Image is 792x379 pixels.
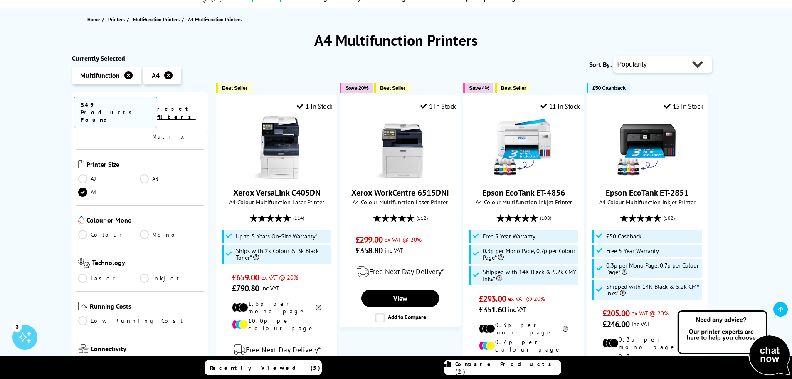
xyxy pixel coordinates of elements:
a: Epson EcoTank ET-4856 [493,172,555,181]
a: Epson EcoTank ET-4856 [482,187,565,198]
span: Shipped with 14K Black & 5.2k CMY Inks* [483,269,577,282]
a: Printers [108,15,127,24]
img: Technology [78,258,90,268]
span: Sort By: [589,60,612,69]
span: (102) [664,210,675,226]
a: Compare Products (2) [444,360,561,375]
div: modal_delivery [344,260,456,283]
span: Best Seller [501,85,526,91]
li: 0.7p per colour page [479,338,568,353]
span: Multifunction [80,71,120,79]
a: Recently Viewed (5) [205,360,322,375]
span: A4 Colour Multifunction Inkjet Printer [591,198,703,206]
img: Epson EcoTank ET-4856 [493,116,555,179]
a: A4 [78,188,140,197]
li: 0.7p per colour page [602,353,692,368]
img: Printer Size [78,160,84,168]
span: Multifunction Printers [133,15,180,24]
div: 11 In Stock [540,102,580,110]
a: Inkjet [140,274,202,283]
a: Mono [140,230,202,239]
img: Xerox VersaLink C405DN [246,116,308,179]
label: Add to Compare [375,313,426,322]
span: inc VAT [261,284,279,292]
span: Save 4% [469,85,489,91]
span: (114) [293,210,304,226]
img: Colour or Mono [78,216,84,224]
button: £50 Cashback [587,83,629,93]
li: 1.5p per mono page [232,300,321,315]
a: Multifunction Printers [133,15,182,24]
span: £299.00 [355,234,382,245]
span: Connectivity [91,344,202,354]
a: Xerox VersaLink C405DN [246,172,308,181]
span: £351.60 [479,304,506,315]
a: Epson EcoTank ET-2851 [606,187,688,198]
span: Printers [108,15,125,24]
img: Xerox WorkCentre 6515DNI [369,116,432,179]
span: Recently Viewed (5) [210,364,321,372]
span: £293.00 [479,293,506,304]
a: A3 [140,174,202,183]
li: 0.3p per mono page [479,321,568,336]
div: modal_delivery [221,338,333,362]
a: Home [87,15,102,24]
span: A4 Colour Multifunction Inkjet Printer [468,198,580,206]
a: Colour [78,230,140,239]
span: Running Costs [90,302,202,312]
span: A4 Colour Multifunction Laser Printer [221,198,333,206]
a: A2 [78,174,140,183]
span: A4 [152,71,160,79]
button: Save 4% [463,83,493,93]
img: Epson EcoTank ET-2851 [616,116,679,179]
span: Colour or Mono [86,216,202,226]
a: Xerox VersaLink C405DN [233,187,321,198]
span: 0.3p per Mono Page, 0.7p per Colour Page* [606,262,700,275]
span: Free 5 Year Warranty [483,233,535,240]
span: (112) [417,210,428,226]
a: Xerox WorkCentre 6515DNI [369,172,432,181]
span: £50 Cashback [592,85,625,91]
span: £246.00 [602,319,629,329]
div: 1 In Stock [420,102,456,110]
a: Epson EcoTank ET-2851 [616,172,679,181]
span: £50 Cashback [606,233,641,240]
div: 3 [12,322,22,331]
button: Save 20% [340,83,373,93]
span: 0.3p per Mono Page, 0.7p per Colour Page* [483,248,577,261]
img: Connectivity [78,344,89,353]
a: Low Running Cost [78,316,202,325]
span: £205.00 [602,308,629,319]
div: 15 In Stock [664,102,703,110]
span: Save 20% [345,85,368,91]
span: £790.80 [232,283,259,294]
img: Open Live Chat window [676,309,792,377]
a: Laser [78,274,140,283]
span: Best Seller [222,85,247,91]
span: ex VAT @ 20% [261,273,298,281]
a: View [361,290,439,307]
div: Currently Selected [72,54,208,62]
span: Shipped with 14K Black & 5.2k CMY Inks* [606,283,700,297]
span: inc VAT [385,246,403,254]
span: A4 Multifunction Printers [188,16,242,22]
span: Free 5 Year Warranty [606,248,659,254]
h1: A4 Multifunction Printers [72,30,720,50]
img: Running Costs [78,302,88,311]
li: 10.0p per colour page [232,317,321,332]
span: £358.80 [355,245,382,256]
span: £659.00 [232,272,259,283]
span: ex VAT @ 20% [385,235,422,243]
span: Best Seller [380,85,405,91]
span: Ships with 2k Colour & 3k Black Toner* [236,248,330,261]
span: Up to 5 Years On-Site Warranty* [236,233,318,240]
li: 0.3p per mono page [602,336,692,351]
span: inc VAT [508,305,526,313]
span: Technology [92,258,202,270]
span: (108) [540,210,551,226]
span: A4 Colour Multifunction Laser Printer [344,198,456,206]
span: ex VAT @ 20% [508,295,545,302]
a: Xerox WorkCentre 6515DNI [351,187,449,198]
button: Best Seller [374,83,410,93]
span: Compare Products (2) [455,360,561,375]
